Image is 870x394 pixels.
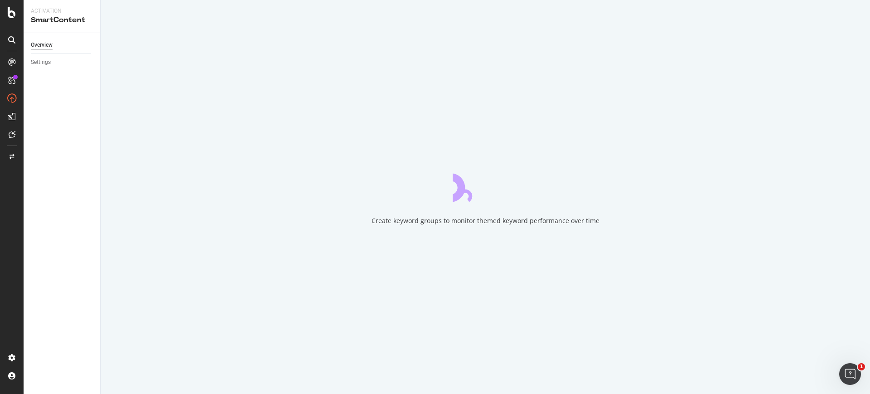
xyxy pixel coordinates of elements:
[839,363,861,385] iframe: Intercom live chat
[31,15,93,25] div: SmartContent
[31,58,51,67] div: Settings
[31,40,94,50] a: Overview
[858,363,865,370] span: 1
[372,216,599,225] div: Create keyword groups to monitor themed keyword performance over time
[31,58,94,67] a: Settings
[31,7,93,15] div: Activation
[453,169,518,202] div: animation
[31,40,53,50] div: Overview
